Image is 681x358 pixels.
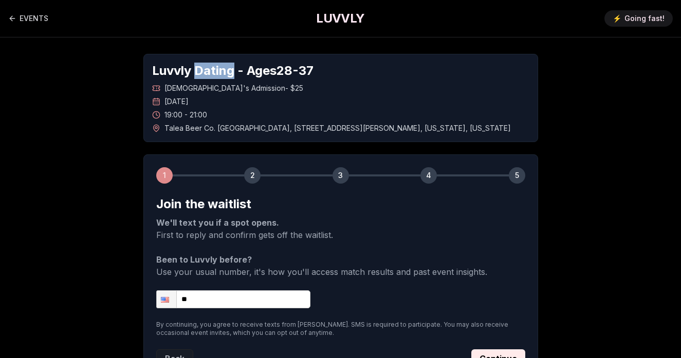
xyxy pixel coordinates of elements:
[156,321,525,337] p: By continuing, you agree to receive texts from [PERSON_NAME]. SMS is required to participate. You...
[156,216,525,241] p: First to reply and confirm gets off the waitlist.
[164,110,207,120] span: 19:00 - 21:00
[316,10,364,27] a: LUVVLY
[333,167,349,184] div: 3
[164,83,303,93] span: [DEMOGRAPHIC_DATA]'s Admission - $25
[164,123,511,133] span: Talea Beer Co. [GEOGRAPHIC_DATA] , [STREET_ADDRESS][PERSON_NAME] , [US_STATE] , [US_STATE]
[624,13,665,24] span: Going fast!
[156,217,279,228] strong: We'll text you if a spot opens.
[420,167,437,184] div: 4
[156,253,525,278] p: Use your usual number, it's how you'll access match results and past event insights.
[509,167,525,184] div: 5
[164,96,189,107] span: [DATE]
[8,8,48,29] a: Back to events
[152,63,529,79] h1: Luvvly Dating - Ages 28 - 37
[157,291,176,308] div: United States: + 1
[156,167,173,184] div: 1
[156,254,252,265] strong: Been to Luvvly before?
[613,13,621,24] span: ⚡️
[244,167,261,184] div: 2
[156,196,525,212] h2: Join the waitlist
